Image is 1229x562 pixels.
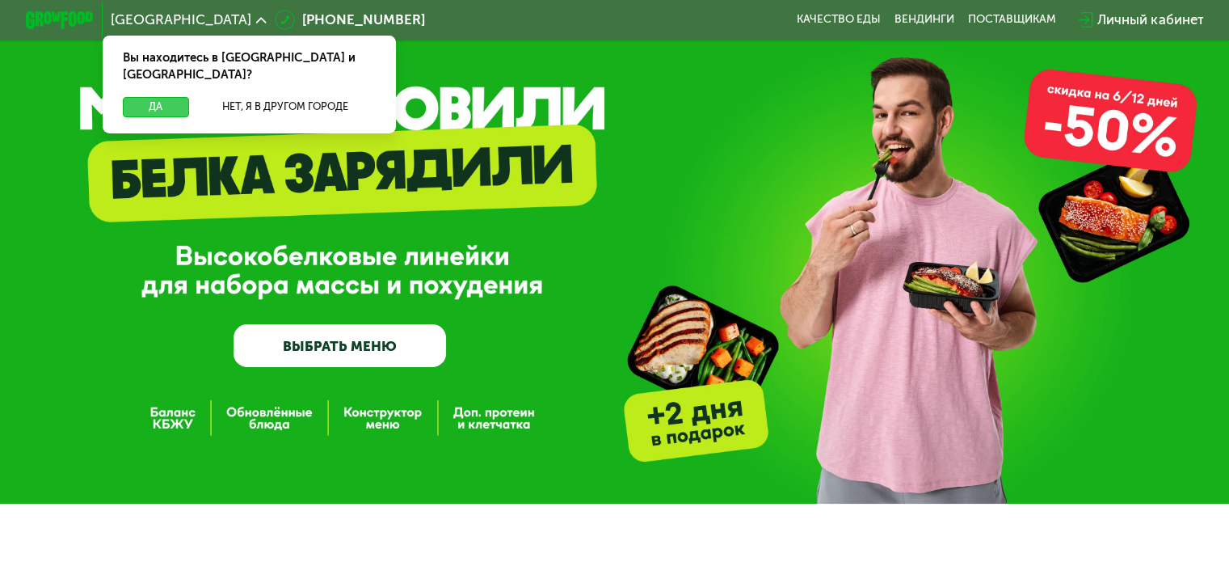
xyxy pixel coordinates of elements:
[1097,10,1203,30] div: Личный кабинет
[103,36,396,97] div: Вы находитесь в [GEOGRAPHIC_DATA] и [GEOGRAPHIC_DATA]?
[275,10,425,30] a: [PHONE_NUMBER]
[196,97,376,117] button: Нет, я в другом городе
[234,324,446,367] a: ВЫБРАТЬ МЕНЮ
[123,97,188,117] button: Да
[894,13,954,27] a: Вендинги
[797,13,881,27] a: Качество еды
[968,13,1056,27] div: поставщикам
[111,13,251,27] span: [GEOGRAPHIC_DATA]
